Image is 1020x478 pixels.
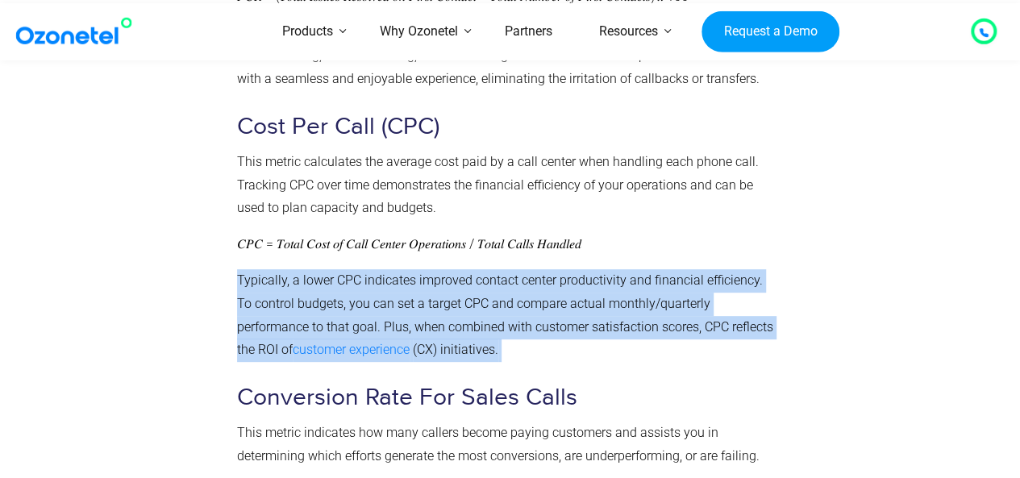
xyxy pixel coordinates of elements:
[237,272,773,357] span: Typically, a lower CPC indicates improved contact center productivity and financial eﬃciency. To ...
[237,112,439,141] span: Cost Per Call (CPC)
[237,154,759,216] span: This metric calculates the average cost paid by a call center when handling each phone call. Trac...
[237,425,760,463] span: This metric indicates how many callers become paying customers and assists you in determining whi...
[481,3,576,60] a: Partners
[702,10,839,52] a: Request a Demo
[293,342,410,357] a: customer experience
[576,3,681,60] a: Resources
[237,383,577,412] span: Conversion Rate For Sales Calls
[259,3,356,60] a: Products
[237,236,581,251] span: 𝐶𝑃𝐶 = 𝑇𝑜𝑡𝑎𝑙 𝐶𝑜𝑠𝑡 𝑜𝑓 𝐶𝑎𝑙𝑙 𝐶𝑒𝑛𝑡𝑒𝑟 𝑂𝑝𝑒𝑟𝑎𝑡𝑖𝑜𝑛𝑠 / 𝑇𝑜𝑡𝑎𝑙 𝐶𝑎𝑙𝑙𝑠 𝐻𝑎𝑛𝑑𝑙𝑒𝑑
[413,342,498,357] span: (CX) initiatives.
[356,3,481,60] a: Why Ozonetel
[237,24,764,86] span: Usually, a higher FCR indicates good call/contact quality, with agents capable of promptly unders...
